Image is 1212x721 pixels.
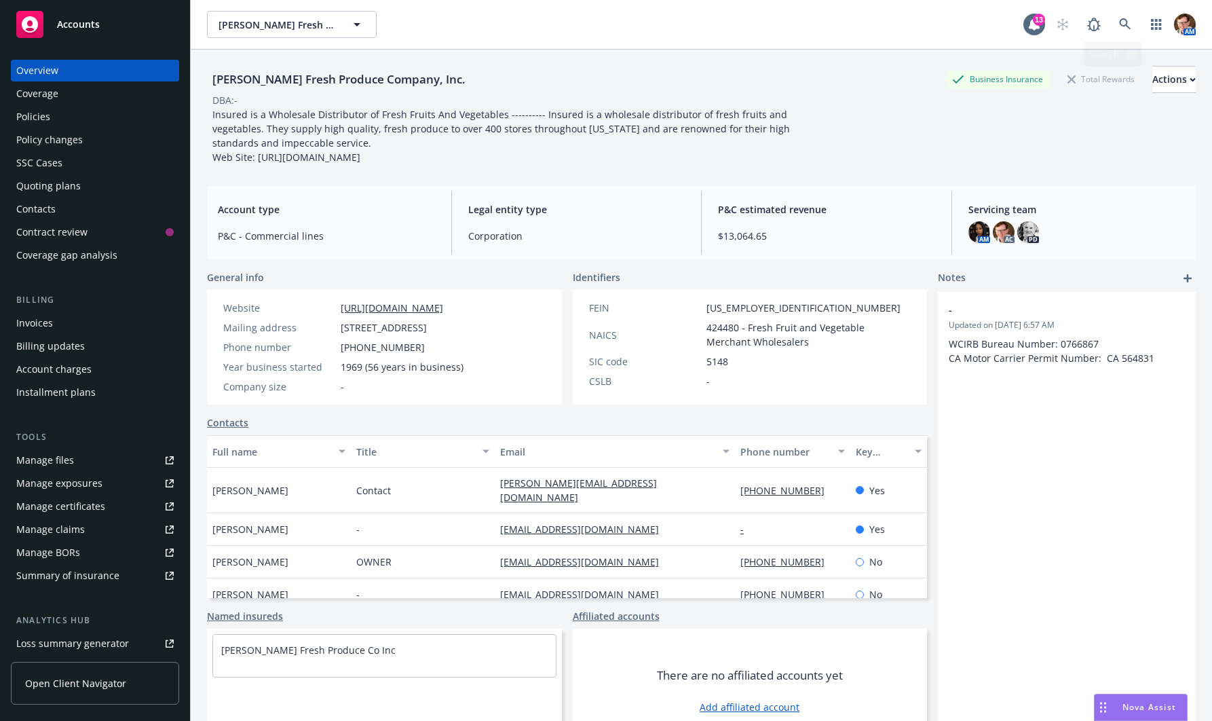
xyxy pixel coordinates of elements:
[11,565,179,587] a: Summary of insurance
[11,382,179,403] a: Installment plans
[740,588,835,601] a: [PHONE_NUMBER]
[589,301,701,315] div: FEIN
[25,676,126,690] span: Open Client Navigator
[16,129,83,151] div: Policy changes
[706,301,901,315] span: [US_EMPLOYER_IDENTIFICATION_NUMBER]
[212,483,288,498] span: [PERSON_NAME]
[11,152,179,174] a: SSC Cases
[356,522,360,536] span: -
[16,312,53,334] div: Invoices
[219,18,336,32] span: [PERSON_NAME] Fresh Produce Company, Inc.
[212,93,238,107] div: DBA: -
[468,229,685,243] span: Corporation
[207,71,471,88] div: [PERSON_NAME] Fresh Produce Company, Inc.
[16,221,88,243] div: Contract review
[1112,11,1139,38] a: Search
[207,11,377,38] button: [PERSON_NAME] Fresh Produce Company, Inc.
[11,614,179,627] div: Analytics hub
[11,496,179,517] a: Manage certificates
[212,587,288,602] span: [PERSON_NAME]
[11,244,179,266] a: Coverage gap analysis
[11,83,179,105] a: Coverage
[657,667,843,684] span: There are no affiliated accounts yet
[16,565,119,587] div: Summary of insurance
[16,175,81,197] div: Quoting plans
[573,270,620,284] span: Identifiers
[212,108,793,164] span: Insured is a Wholesale Distributor of Fresh Fruits And Vegetables ---------- Insured is a wholesa...
[207,270,264,284] span: General info
[218,202,435,217] span: Account type
[11,106,179,128] a: Policies
[16,382,96,403] div: Installment plans
[500,477,657,504] a: [PERSON_NAME][EMAIL_ADDRESS][DOMAIN_NAME]
[718,229,935,243] span: $13,064.65
[16,542,80,563] div: Manage BORs
[1080,11,1107,38] a: Report a Bug
[1094,694,1188,721] button: Nova Assist
[207,415,248,430] a: Contacts
[869,522,885,536] span: Yes
[223,340,335,354] div: Phone number
[735,435,850,468] button: Phone number
[16,496,105,517] div: Manage certificates
[11,129,179,151] a: Policy changes
[11,358,179,380] a: Account charges
[16,473,102,494] div: Manage exposures
[968,221,990,243] img: photo
[223,380,335,394] div: Company size
[1061,71,1141,88] div: Total Rewards
[740,555,835,568] a: [PHONE_NUMBER]
[16,198,56,220] div: Contacts
[718,202,935,217] span: P&C estimated revenue
[212,522,288,536] span: [PERSON_NAME]
[218,229,435,243] span: P&C - Commercial lines
[11,221,179,243] a: Contract review
[1033,14,1045,26] div: 13
[11,198,179,220] a: Contacts
[11,175,179,197] a: Quoting plans
[949,319,1185,331] span: Updated on [DATE] 6:57 AM
[706,354,728,369] span: 5148
[573,609,660,623] a: Affiliated accounts
[341,340,425,354] span: [PHONE_NUMBER]
[212,445,330,459] div: Full name
[11,312,179,334] a: Invoices
[949,303,1150,317] span: -
[11,293,179,307] div: Billing
[740,523,755,536] a: -
[341,360,463,374] span: 1969 (56 years in business)
[223,301,335,315] div: Website
[856,445,907,459] div: Key contact
[341,320,427,335] span: [STREET_ADDRESS]
[16,152,62,174] div: SSC Cases
[11,449,179,471] a: Manage files
[938,270,966,286] span: Notes
[869,555,882,569] span: No
[341,301,443,314] a: [URL][DOMAIN_NAME]
[993,221,1015,243] img: photo
[16,358,92,380] div: Account charges
[1095,695,1112,720] div: Drag to move
[938,292,1196,376] div: -Updated on [DATE] 6:57 AMWCIRB Bureau Number: 0766867 CA Motor Carrier Permit Number: CA 564831
[207,435,351,468] button: Full name
[57,19,100,30] span: Accounts
[356,555,392,569] span: OWNER
[11,633,179,654] a: Loss summary generator
[500,588,670,601] a: [EMAIL_ADDRESS][DOMAIN_NAME]
[356,445,474,459] div: Title
[11,519,179,540] a: Manage claims
[500,555,670,568] a: [EMAIL_ADDRESS][DOMAIN_NAME]
[740,445,830,459] div: Phone number
[706,374,710,388] span: -
[1174,14,1196,35] img: photo
[11,5,179,43] a: Accounts
[11,473,179,494] a: Manage exposures
[589,354,701,369] div: SIC code
[949,337,1185,365] p: WCIRB Bureau Number: 0766867 CA Motor Carrier Permit Number: CA 564831
[700,700,799,714] a: Add affiliated account
[706,320,911,349] span: 424480 - Fresh Fruit and Vegetable Merchant Wholesalers
[223,360,335,374] div: Year business started
[869,483,885,498] span: Yes
[1017,221,1039,243] img: photo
